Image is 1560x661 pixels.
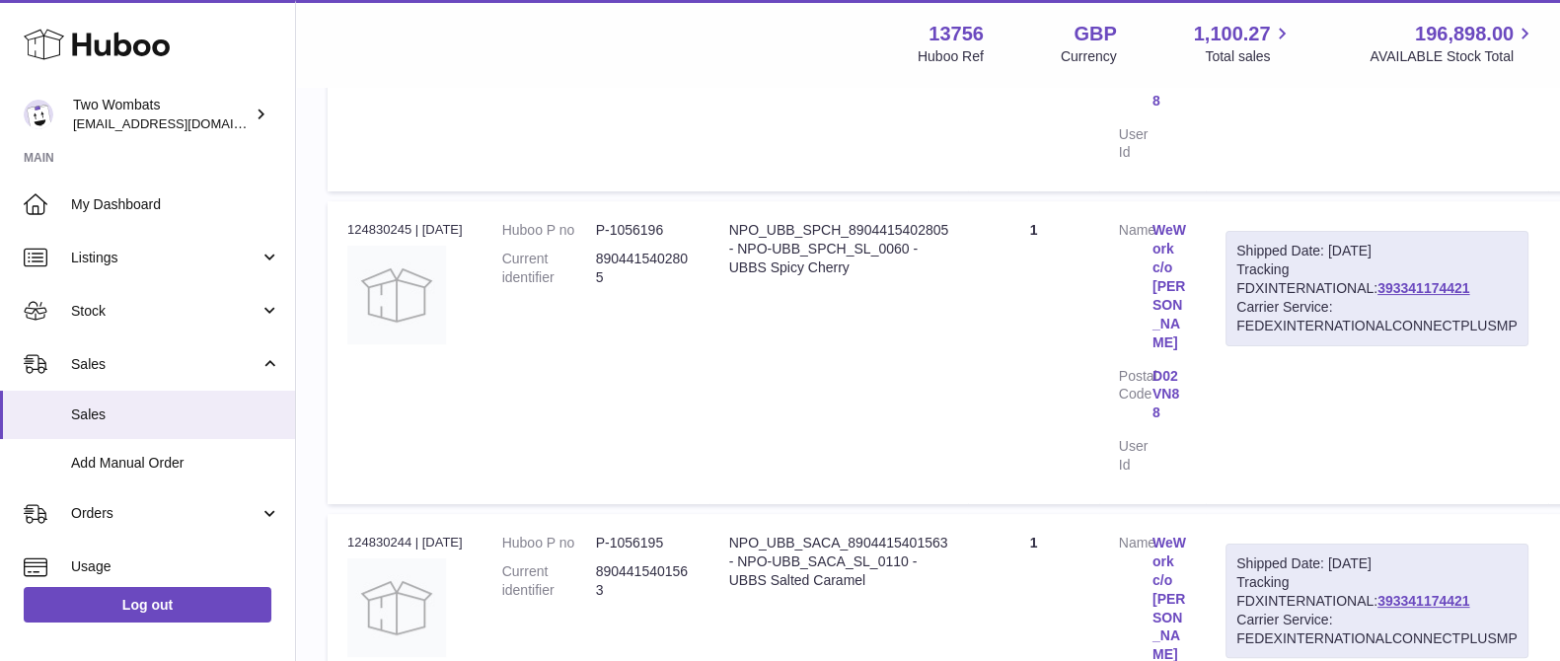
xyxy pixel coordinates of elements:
[1236,298,1517,335] div: Carrier Service: FEDEXINTERNATIONALCONNECTPLUSMP
[71,557,280,576] span: Usage
[729,221,949,277] div: NPO_UBB_SPCH_8904415402805 - NPO-UBB_SPCH_SL_0060 - UBBS Spicy Cherry
[1119,221,1152,356] dt: Name
[1236,554,1517,573] div: Shipped Date: [DATE]
[71,355,260,374] span: Sales
[1152,367,1186,423] a: D02 VN88
[1370,47,1536,66] span: AVAILABLE Stock Total
[1377,280,1469,296] a: 393341174421
[73,115,290,131] span: [EMAIL_ADDRESS][DOMAIN_NAME]
[1119,125,1152,163] dt: User Id
[596,221,690,240] dd: P-1056196
[929,21,984,47] strong: 13756
[729,534,949,590] div: NPO_UBB_SACA_8904415401563 - NPO-UBB_SACA_SL_0110 - UBBS Salted Caramel
[1377,593,1469,609] a: 393341174421
[1236,242,1517,260] div: Shipped Date: [DATE]
[1226,231,1527,345] div: Tracking FDXINTERNATIONAL:
[502,562,596,600] dt: Current identifier
[1074,21,1116,47] strong: GBP
[1152,221,1186,351] a: WeWork c/o [PERSON_NAME]
[596,534,690,552] dd: P-1056195
[502,250,596,287] dt: Current identifier
[1226,544,1527,658] div: Tracking FDXINTERNATIONAL:
[502,221,596,240] dt: Huboo P no
[1205,47,1293,66] span: Total sales
[71,302,260,321] span: Stock
[71,454,280,473] span: Add Manual Order
[1236,611,1517,648] div: Carrier Service: FEDEXINTERNATIONALCONNECTPLUSMP
[596,562,690,600] dd: 8904415401563
[502,534,596,552] dt: Huboo P no
[347,221,463,239] div: 124830245 | [DATE]
[1119,437,1152,475] dt: User Id
[1370,21,1536,66] a: 196,898.00 AVAILABLE Stock Total
[24,100,53,129] img: internalAdmin-13756@internal.huboo.com
[596,250,690,287] dd: 8904415402805
[968,201,1098,504] td: 1
[918,47,984,66] div: Huboo Ref
[1194,21,1271,47] span: 1,100.27
[1119,367,1152,428] dt: Postal Code
[1194,21,1294,66] a: 1,100.27 Total sales
[1415,21,1514,47] span: 196,898.00
[1061,47,1117,66] div: Currency
[24,587,271,623] a: Log out
[71,504,260,523] span: Orders
[347,558,446,657] img: no-photo.jpg
[71,405,280,424] span: Sales
[347,246,446,344] img: no-photo.jpg
[73,96,251,133] div: Two Wombats
[71,195,280,214] span: My Dashboard
[347,534,463,551] div: 124830244 | [DATE]
[71,249,260,267] span: Listings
